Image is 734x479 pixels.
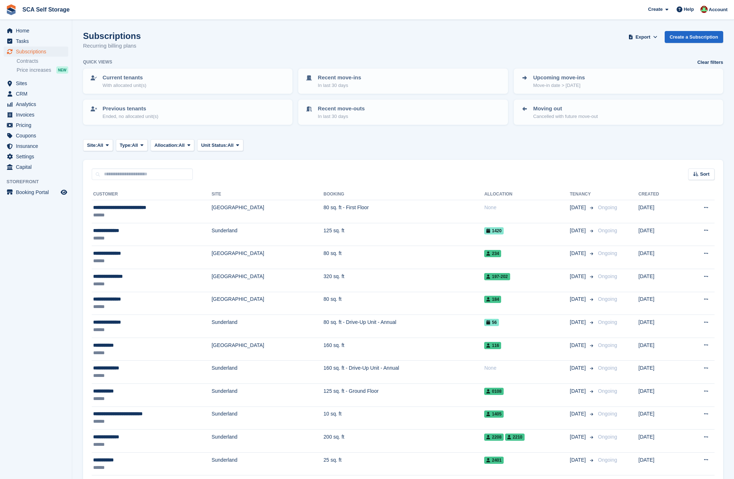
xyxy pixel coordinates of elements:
span: Settings [16,151,59,162]
span: Subscriptions [16,47,59,57]
span: Ongoing [598,250,617,256]
td: [GEOGRAPHIC_DATA] [212,292,323,315]
td: [GEOGRAPHIC_DATA] [212,200,323,223]
span: Ongoing [598,319,617,325]
td: 80 sq. ft - Drive-Up Unit - Annual [323,315,484,338]
a: Clear filters [697,59,723,66]
span: 2208 [484,434,504,441]
span: All [227,142,234,149]
p: Moving out [533,105,598,113]
span: Account [709,6,728,13]
button: Export [627,31,659,43]
span: Help [684,6,694,13]
div: NEW [56,66,68,74]
img: Dale Chapman [700,6,708,13]
td: 320 sq. ft [323,269,484,292]
p: With allocated unit(s) [103,82,146,89]
a: Preview store [60,188,68,197]
td: 125 sq. ft - Ground Floor [323,383,484,407]
a: Recent move-outs In last 30 days [299,100,507,124]
a: SCA Self Storage [19,4,73,16]
a: Create a Subscription [665,31,723,43]
a: Current tenants With allocated unit(s) [84,69,292,93]
span: Ongoing [598,296,617,302]
span: 56 [484,319,499,326]
a: menu [4,162,68,172]
span: All [132,142,138,149]
span: Sites [16,78,59,88]
p: Recurring billing plans [83,42,141,50]
a: Contracts [17,58,68,65]
a: menu [4,120,68,130]
a: Price increases NEW [17,66,68,74]
span: Site: [87,142,97,149]
span: Analytics [16,99,59,109]
h1: Subscriptions [83,31,141,41]
span: Ongoing [598,388,617,394]
td: [DATE] [638,383,682,407]
td: 80 sq. ft - First Floor [323,200,484,223]
span: 197-202 [484,273,510,280]
a: menu [4,187,68,197]
td: Sunderland [212,223,323,246]
th: Allocation [484,189,570,200]
div: None [484,204,570,211]
td: [GEOGRAPHIC_DATA] [212,338,323,361]
span: Capital [16,162,59,172]
td: 160 sq. ft [323,338,484,361]
span: Insurance [16,141,59,151]
a: menu [4,26,68,36]
span: [DATE] [570,410,587,418]
span: CRM [16,89,59,99]
span: [DATE] [570,295,587,303]
a: menu [4,131,68,141]
span: [DATE] [570,318,587,326]
span: [DATE] [570,364,587,372]
th: Tenancy [570,189,595,200]
button: Type: All [116,139,148,151]
span: 2401 [484,457,504,464]
button: Allocation: All [151,139,195,151]
p: Recent move-outs [318,105,365,113]
span: [DATE] [570,250,587,257]
a: Upcoming move-ins Move-in date > [DATE] [514,69,722,93]
th: Customer [92,189,212,200]
td: 160 sq. ft - Drive-Up Unit - Annual [323,361,484,384]
span: Ongoing [598,228,617,233]
a: Moving out Cancelled with future move-out [514,100,722,124]
td: Sunderland [212,315,323,338]
span: Pricing [16,120,59,130]
span: 234 [484,250,501,257]
td: [DATE] [638,223,682,246]
span: Export [635,34,650,41]
td: Sunderland [212,407,323,430]
span: Price increases [17,67,51,74]
span: All [97,142,103,149]
td: [DATE] [638,361,682,384]
th: Created [638,189,682,200]
span: Ongoing [598,457,617,463]
p: In last 30 days [318,82,361,89]
a: menu [4,141,68,151]
span: Ongoing [598,342,617,348]
p: Cancelled with future move-out [533,113,598,120]
h6: Quick views [83,59,112,65]
span: Unit Status: [201,142,227,149]
p: In last 30 days [318,113,365,120]
td: 10 sq. ft [323,407,484,430]
span: [DATE] [570,456,587,464]
a: menu [4,36,68,46]
p: Previous tenants [103,105,158,113]
td: [DATE] [638,246,682,269]
div: None [484,364,570,372]
span: Ongoing [598,205,617,210]
span: [DATE] [570,342,587,349]
span: 1420 [484,227,504,234]
p: Move-in date > [DATE] [533,82,585,89]
span: [DATE] [570,227,587,234]
td: [DATE] [638,407,682,430]
td: [GEOGRAPHIC_DATA] [212,246,323,269]
p: Current tenants [103,74,146,82]
a: menu [4,89,68,99]
td: Sunderland [212,361,323,384]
